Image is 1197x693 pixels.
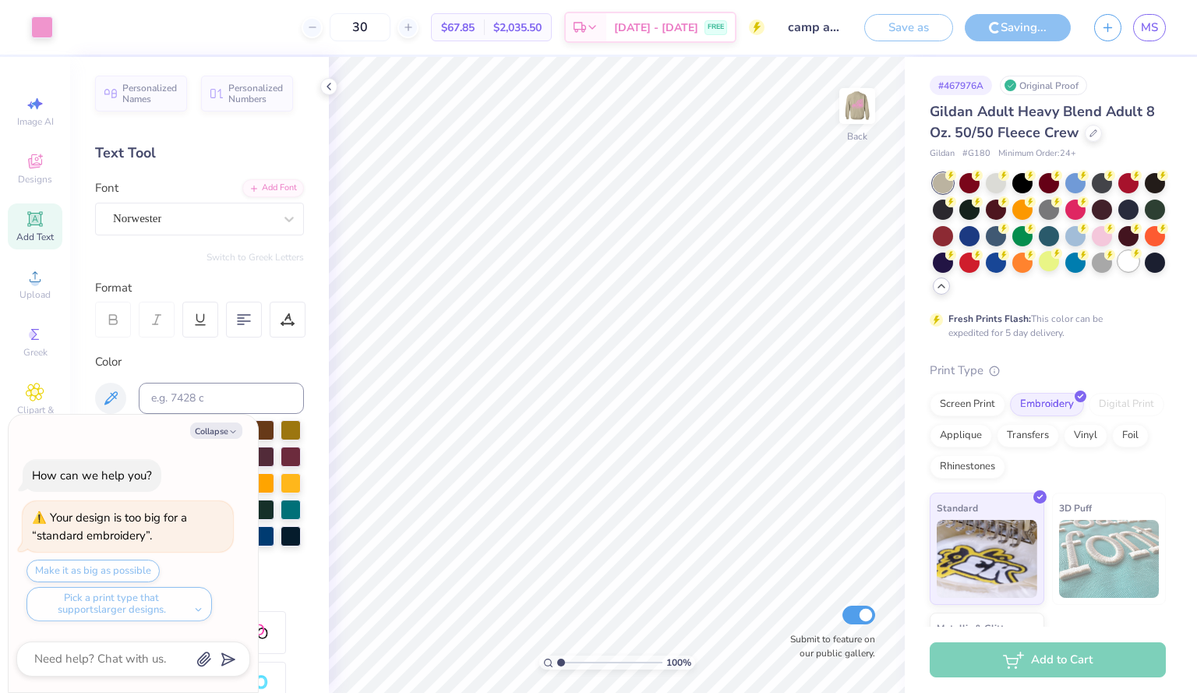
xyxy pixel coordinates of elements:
[1089,393,1164,416] div: Digital Print
[493,19,542,36] span: $2,035.50
[1064,424,1107,447] div: Vinyl
[207,251,304,263] button: Switch to Greek Letters
[23,346,48,359] span: Greek
[95,353,304,371] div: Color
[330,13,390,41] input: – –
[1059,500,1092,516] span: 3D Puff
[1112,424,1149,447] div: Foil
[122,83,178,104] span: Personalized Names
[776,12,853,43] input: Untitled Design
[948,313,1031,325] strong: Fresh Prints Flash:
[937,620,1014,636] span: Metallic & Glitter
[139,383,304,414] input: e.g. 7428 c
[441,19,475,36] span: $67.85
[16,231,54,243] span: Add Text
[95,279,305,297] div: Format
[32,510,187,543] div: Your design is too big for a “standard embroidery”.
[930,424,992,447] div: Applique
[19,288,51,301] span: Upload
[998,147,1076,161] span: Minimum Order: 24 +
[8,404,62,429] span: Clipart & logos
[930,455,1005,479] div: Rhinestones
[32,468,152,483] div: How can we help you?
[708,22,724,33] span: FREE
[842,90,873,122] img: Back
[930,102,1155,142] span: Gildan Adult Heavy Blend Adult 8 Oz. 50/50 Fleece Crew
[1059,520,1160,598] img: 3D Puff
[948,312,1140,340] div: This color can be expedited for 5 day delivery.
[1000,76,1087,95] div: Original Proof
[95,143,304,164] div: Text Tool
[782,632,875,660] label: Submit to feature on our public gallery.
[937,520,1037,598] img: Standard
[1010,393,1084,416] div: Embroidery
[962,147,990,161] span: # G180
[930,393,1005,416] div: Screen Print
[18,173,52,186] span: Designs
[847,129,867,143] div: Back
[930,76,992,95] div: # 467976A
[937,500,978,516] span: Standard
[17,115,54,128] span: Image AI
[1133,14,1166,41] a: MS
[666,656,691,670] span: 100 %
[930,362,1166,380] div: Print Type
[1141,19,1158,37] span: MS
[930,147,955,161] span: Gildan
[190,423,242,439] button: Collapse
[997,424,1059,447] div: Transfers
[228,83,284,104] span: Personalized Numbers
[614,19,698,36] span: [DATE] - [DATE]
[95,179,118,197] label: Font
[242,179,304,197] div: Add Font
